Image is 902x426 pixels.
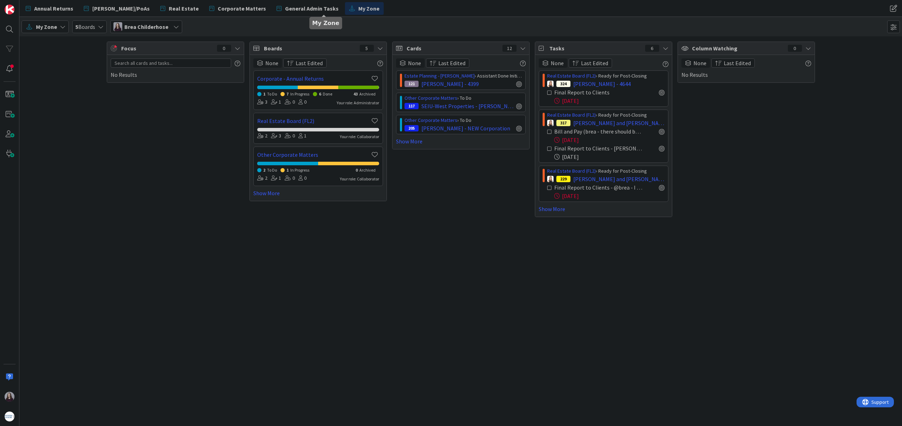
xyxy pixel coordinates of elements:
img: DB [547,81,554,87]
div: 5 [360,45,374,52]
a: Corporate - Annual Returns [257,74,371,83]
button: Last Edited [711,58,755,68]
span: 1 [286,167,289,173]
a: Estate Planning - [PERSON_NAME] [404,73,475,79]
div: Final Report to Clients - [PERSON_NAME], I have this drafted in the drafts folder. Just needs to ... [554,144,643,153]
button: Last Edited [426,58,469,68]
b: 5 [75,23,78,30]
div: 205 [404,125,419,131]
span: My Zone [36,23,57,31]
a: Real Estate Board (FL2) [547,168,596,174]
a: Show More [396,137,526,146]
span: 43 [353,91,358,97]
span: To Do [267,91,277,97]
div: Your role: Collaborator [340,134,379,140]
span: [PERSON_NAME] - 4399 [421,80,479,88]
div: 6 [645,45,659,52]
a: Real Estate Board (FL2) [547,73,596,79]
div: 3 [257,98,267,106]
div: [DATE] [554,153,665,161]
a: Annual Returns [21,2,78,15]
span: SEIU-West Properties - [PERSON_NAME] [421,102,513,110]
div: 3 [271,132,281,140]
div: [DATE] [554,97,665,105]
div: 317 [556,120,570,126]
div: 0 [285,174,295,182]
span: None [551,59,564,67]
span: Support [15,1,32,10]
div: Your role: Administrator [337,100,379,106]
span: Tasks [549,44,642,53]
span: Last Edited [724,59,751,67]
div: 0 [285,132,295,140]
div: › To Do [404,117,522,124]
span: Archived [359,91,376,97]
span: General Admin Tasks [285,4,339,13]
span: 7 [286,91,289,97]
img: Visit kanbanzone.com [5,5,14,14]
div: 0 [217,45,231,52]
span: In Progress [290,167,309,173]
div: 0 [285,98,295,106]
a: Other Corporate Matters [404,95,457,101]
span: [PERSON_NAME] and [PERSON_NAME] - 4511 [573,175,665,183]
span: Annual Returns [34,4,73,13]
span: My Zone [358,4,379,13]
div: 2 [257,174,267,182]
span: None [693,59,706,67]
span: Brea Childerhose [124,23,168,31]
span: Focus [121,44,211,53]
div: 324 [556,81,570,87]
button: Last Edited [569,58,612,68]
span: 1 [263,91,265,97]
div: 121 [404,81,419,87]
a: Real Estate Board (FL2) [547,112,596,118]
span: [PERSON_NAME] - 4644 [573,80,631,88]
span: Boards [75,23,95,31]
div: › Ready for Post-Closing [547,111,665,119]
a: Other Corporate Matters [404,117,457,123]
div: No Results [111,58,240,79]
span: 2 [263,167,265,173]
span: None [408,59,421,67]
span: To Do [267,167,277,173]
a: Show More [253,189,383,197]
span: Done [323,91,332,97]
a: [PERSON_NAME]/PoAs [80,2,154,15]
div: 117 [404,103,419,109]
div: Bill and Pay (brea - there should be a small outstanding balance owing as possession was changed ... [554,127,643,136]
div: › To Do [404,94,522,102]
div: 1 [298,132,307,140]
span: Boards [264,44,356,53]
span: 0 [356,167,358,173]
div: › Ready for Post-Closing [547,167,665,175]
div: 229 [556,176,570,182]
div: Your role: Collaborator [340,176,379,182]
span: Last Edited [438,59,465,67]
h5: My Zone [312,20,339,26]
div: [DATE] [554,192,665,200]
span: Last Edited [581,59,608,67]
a: Real Estate Board (FL2) [257,117,371,125]
img: BC [113,22,122,31]
div: 2 [257,132,267,140]
div: [DATE] [554,136,665,144]
span: Corporate Matters [218,4,266,13]
span: [PERSON_NAME] and [PERSON_NAME] - Purchase - 4633 [573,119,665,127]
span: [PERSON_NAME]/PoAs [92,4,150,13]
button: Last Edited [283,58,327,68]
div: 1 [271,174,281,182]
a: Show More [539,205,668,213]
a: Real Estate [156,2,203,15]
a: My Zone [345,2,384,15]
span: None [265,59,278,67]
span: In Progress [290,91,309,97]
div: Final Report to Clients - @brea - I drafted the report. It just needs to be assembled and emailed... [554,183,643,192]
span: 6 [319,91,321,97]
div: › Assistant Done Initial Prep + Waiting for Lawyer to Review [404,72,522,80]
span: Column Watching [692,44,784,53]
span: [PERSON_NAME] - NEW Corporation [421,124,510,132]
div: 1 [271,98,281,106]
input: Search all cards and tasks... [111,58,231,68]
img: avatar [5,412,14,421]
